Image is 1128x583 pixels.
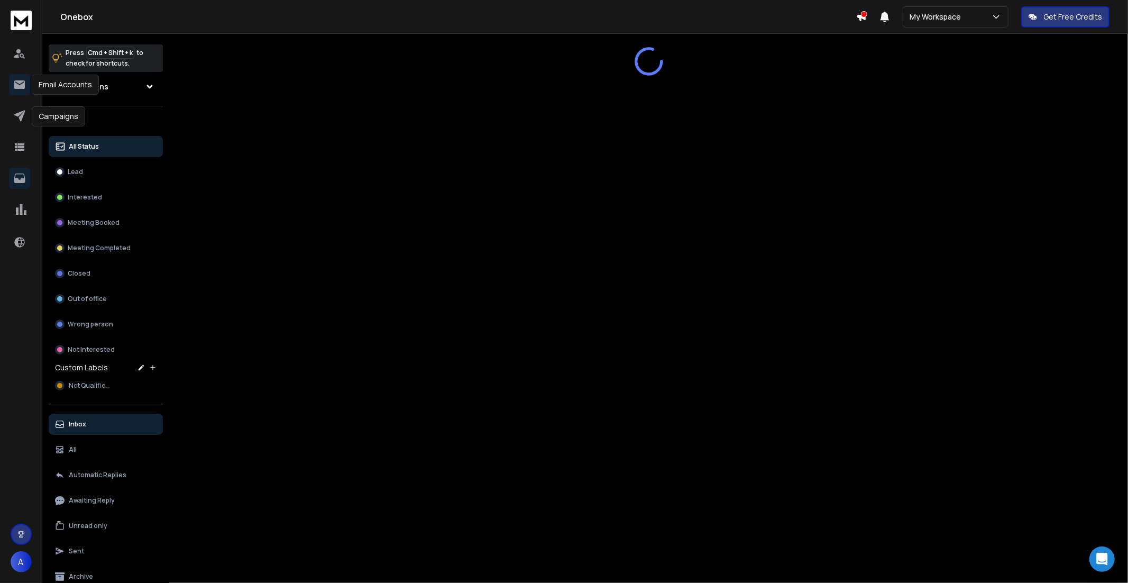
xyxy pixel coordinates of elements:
[69,471,126,479] p: Automatic Replies
[69,522,107,530] p: Unread only
[68,295,107,303] p: Out of office
[68,244,131,252] p: Meeting Completed
[49,541,163,562] button: Sent
[68,193,102,202] p: Interested
[68,320,113,329] p: Wrong person
[1021,6,1109,28] button: Get Free Credits
[11,11,32,30] img: logo
[49,238,163,259] button: Meeting Completed
[49,212,163,233] button: Meeting Booked
[68,168,83,176] p: Lead
[86,47,134,59] span: Cmd + Shift + k
[1043,12,1102,22] p: Get Free Credits
[60,11,856,23] h1: Onebox
[49,464,163,486] button: Automatic Replies
[49,187,163,208] button: Interested
[49,288,163,309] button: Out of office
[49,161,163,183] button: Lead
[49,515,163,536] button: Unread only
[49,414,163,435] button: Inbox
[32,75,99,95] div: Email Accounts
[49,490,163,511] button: Awaiting Reply
[49,339,163,360] button: Not Interested
[68,345,115,354] p: Not Interested
[69,572,93,581] p: Archive
[49,136,163,157] button: All Status
[11,551,32,572] button: A
[69,420,86,429] p: Inbox
[49,76,163,97] button: All Campaigns
[69,142,99,151] p: All Status
[69,445,77,454] p: All
[66,48,143,69] p: Press to check for shortcuts.
[68,218,120,227] p: Meeting Booked
[69,547,84,555] p: Sent
[1089,546,1115,572] div: Open Intercom Messenger
[49,263,163,284] button: Closed
[49,375,163,396] button: Not Qualified
[69,381,109,390] span: Not Qualified
[49,439,163,460] button: All
[68,269,90,278] p: Closed
[69,496,115,505] p: Awaiting Reply
[910,12,965,22] p: My Workspace
[32,106,85,126] div: Campaigns
[49,115,163,130] h3: Filters
[55,362,108,373] h3: Custom Labels
[49,314,163,335] button: Wrong person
